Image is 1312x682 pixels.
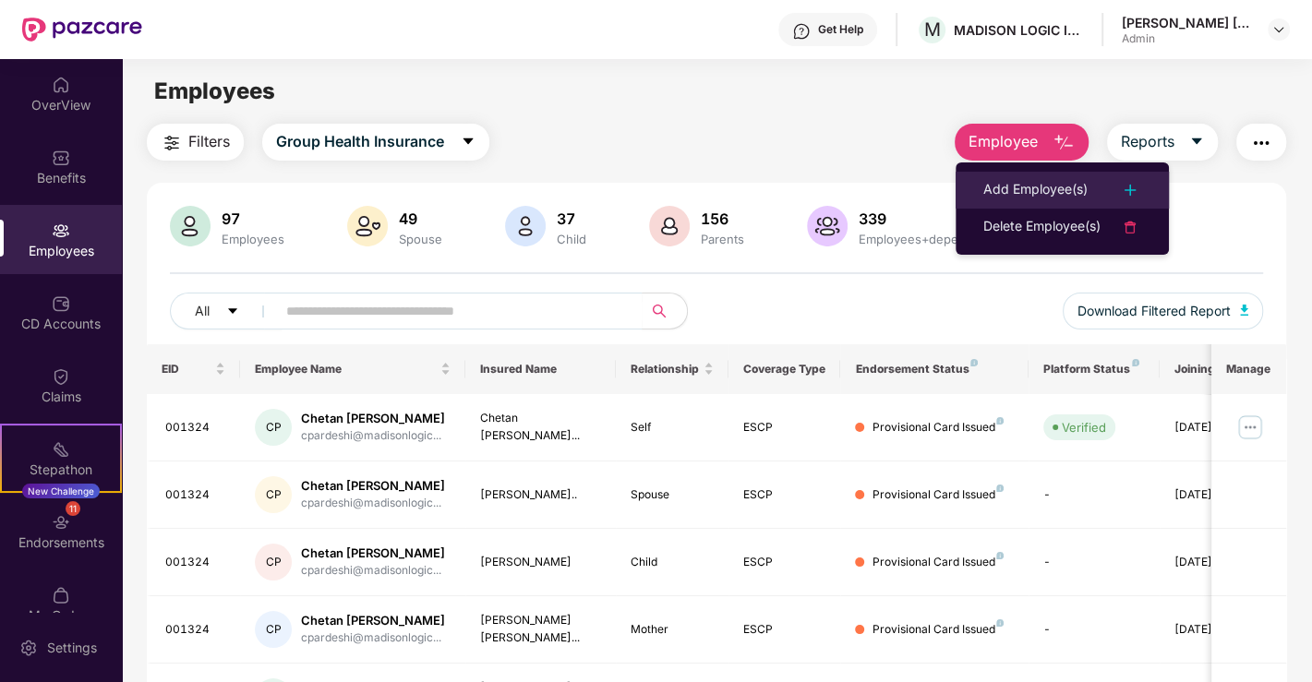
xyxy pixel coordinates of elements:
[52,221,70,240] img: svg+xml;base64,PHN2ZyBpZD0iRW1wbG95ZWVzIiB4bWxucz0iaHR0cDovL3d3dy53My5vcmcvMjAwMC9zdmciIHdpZHRoPS...
[631,554,714,571] div: Child
[255,409,292,446] div: CP
[728,344,841,394] th: Coverage Type
[188,130,230,153] span: Filters
[1174,554,1258,571] div: [DATE]
[631,362,700,377] span: Relationship
[1174,419,1258,437] div: [DATE]
[1053,132,1075,154] img: svg+xml;base64,PHN2ZyB4bWxucz0iaHR0cDovL3d3dy53My5vcmcvMjAwMC9zdmciIHhtbG5zOnhsaW5rPSJodHRwOi8vd3...
[52,367,70,386] img: svg+xml;base64,PHN2ZyBpZD0iQ2xhaW0iIHhtbG5zPSJodHRwOi8vd3d3LnczLm9yZy8yMDAwL3N2ZyIgd2lkdGg9IjIwIi...
[301,477,445,495] div: Chetan [PERSON_NAME]
[1160,344,1272,394] th: Joining Date
[276,130,444,153] span: Group Health Insurance
[170,293,283,329] button: Allcaret-down
[52,440,70,459] img: svg+xml;base64,PHN2ZyB4bWxucz0iaHR0cDovL3d3dy53My5vcmcvMjAwMC9zdmciIHdpZHRoPSIyMSIgaGVpZ2h0PSIyMC...
[983,216,1101,238] div: Delete Employee(s)
[855,232,1002,246] div: Employees+dependents
[743,621,826,639] div: ESCP
[52,76,70,94] img: svg+xml;base64,PHN2ZyBpZD0iSG9tZSIgeG1sbnM9Imh0dHA6Ly93d3cudzMub3JnLzIwMDAvc3ZnIiB3aWR0aD0iMjAiIG...
[1122,31,1251,46] div: Admin
[970,359,978,366] img: svg+xml;base64,PHN2ZyB4bWxucz0iaHR0cDovL3d3dy53My5vcmcvMjAwMC9zdmciIHdpZHRoPSI4IiBoZWlnaHQ9IjgiIH...
[347,206,388,246] img: svg+xml;base64,PHN2ZyB4bWxucz0iaHR0cDovL3d3dy53My5vcmcvMjAwMC9zdmciIHhtbG5zOnhsaW5rPSJodHRwOi8vd3...
[743,554,826,571] div: ESCP
[1121,130,1174,153] span: Reports
[1122,14,1251,31] div: [PERSON_NAME] [PERSON_NAME]
[807,206,848,246] img: svg+xml;base64,PHN2ZyB4bWxucz0iaHR0cDovL3d3dy53My5vcmcvMjAwMC9zdmciIHhtbG5zOnhsaW5rPSJodHRwOi8vd3...
[1119,179,1141,201] img: svg+xml;base64,PHN2ZyB4bWxucz0iaHR0cDovL3d3dy53My5vcmcvMjAwMC9zdmciIHdpZHRoPSIyNCIgaGVpZ2h0PSIyNC...
[19,639,38,657] img: svg+xml;base64,PHN2ZyBpZD0iU2V0dGluZy0yMHgyMCIgeG1sbnM9Imh0dHA6Ly93d3cudzMub3JnLzIwMDAvc3ZnIiB3aW...
[2,461,120,479] div: Stepathon
[996,552,1004,559] img: svg+xml;base64,PHN2ZyB4bWxucz0iaHR0cDovL3d3dy53My5vcmcvMjAwMC9zdmciIHdpZHRoPSI4IiBoZWlnaHQ9IjgiIH...
[1189,134,1204,150] span: caret-down
[52,294,70,313] img: svg+xml;base64,PHN2ZyBpZD0iQ0RfQWNjb3VudHMiIGRhdGEtbmFtZT0iQ0QgQWNjb3VudHMiIHhtbG5zPSJodHRwOi8vd3...
[1029,529,1160,596] td: -
[631,621,714,639] div: Mother
[218,209,288,228] div: 97
[480,486,601,504] div: [PERSON_NAME]..
[154,78,275,104] span: Employees
[301,544,445,562] div: Chetan [PERSON_NAME]
[969,130,1038,153] span: Employee
[66,501,80,516] div: 11
[465,344,616,394] th: Insured Name
[22,18,142,42] img: New Pazcare Logo
[649,206,690,246] img: svg+xml;base64,PHN2ZyB4bWxucz0iaHR0cDovL3d3dy53My5vcmcvMjAwMC9zdmciIHhtbG5zOnhsaW5rPSJodHRwOi8vd3...
[872,486,1004,504] div: Provisional Card Issued
[301,495,445,512] div: cpardeshi@madisonlogic...
[743,486,826,504] div: ESCP
[42,639,102,657] div: Settings
[996,485,1004,492] img: svg+xml;base64,PHN2ZyB4bWxucz0iaHR0cDovL3d3dy53My5vcmcvMjAwMC9zdmciIHdpZHRoPSI4IiBoZWlnaHQ9IjgiIH...
[165,621,226,639] div: 001324
[631,419,714,437] div: Self
[165,486,226,504] div: 001324
[461,134,475,150] span: caret-down
[165,554,226,571] div: 001324
[255,611,292,648] div: CP
[1271,22,1286,37] img: svg+xml;base64,PHN2ZyBpZD0iRHJvcGRvd24tMzJ4MzIiIHhtbG5zPSJodHRwOi8vd3d3LnczLm9yZy8yMDAwL3N2ZyIgd2...
[983,179,1088,201] div: Add Employee(s)
[1240,305,1249,316] img: svg+xml;base64,PHN2ZyB4bWxucz0iaHR0cDovL3d3dy53My5vcmcvMjAwMC9zdmciIHhtbG5zOnhsaW5rPSJodHRwOi8vd3...
[22,484,100,498] div: New Challenge
[226,305,239,319] span: caret-down
[480,612,601,647] div: [PERSON_NAME] [PERSON_NAME]...
[1062,418,1106,437] div: Verified
[301,427,445,445] div: cpardeshi@madisonlogic...
[996,417,1004,425] img: svg+xml;base64,PHN2ZyB4bWxucz0iaHR0cDovL3d3dy53My5vcmcvMjAwMC9zdmciIHdpZHRoPSI4IiBoZWlnaHQ9IjgiIH...
[642,293,688,329] button: search
[255,362,437,377] span: Employee Name
[147,344,241,394] th: EID
[616,344,728,394] th: Relationship
[52,149,70,167] img: svg+xml;base64,PHN2ZyBpZD0iQmVuZWZpdHMiIHhtbG5zPSJodHRwOi8vd3d3LnczLm9yZy8yMDAwL3N2ZyIgd2lkdGg9Ij...
[553,209,590,228] div: 37
[872,554,1004,571] div: Provisional Card Issued
[1029,596,1160,664] td: -
[697,232,748,246] div: Parents
[301,629,445,647] div: cpardeshi@madisonlogic...
[954,21,1083,39] div: MADISON LOGIC INDIA PRIVATE LIMITED
[505,206,546,246] img: svg+xml;base64,PHN2ZyB4bWxucz0iaHR0cDovL3d3dy53My5vcmcvMjAwMC9zdmciIHhtbG5zOnhsaW5rPSJodHRwOi8vd3...
[1077,301,1231,321] span: Download Filtered Report
[792,22,811,41] img: svg+xml;base64,PHN2ZyBpZD0iSGVscC0zMngzMiIgeG1sbnM9Imh0dHA6Ly93d3cudzMub3JnLzIwMDAvc3ZnIiB3aWR0aD...
[1250,132,1272,154] img: svg+xml;base64,PHN2ZyB4bWxucz0iaHR0cDovL3d3dy53My5vcmcvMjAwMC9zdmciIHdpZHRoPSIyNCIgaGVpZ2h0PSIyNC...
[631,486,714,504] div: Spouse
[1211,344,1286,394] th: Manage
[924,18,941,41] span: M
[1063,293,1264,329] button: Download Filtered Report
[262,124,489,161] button: Group Health Insurancecaret-down
[1132,359,1139,366] img: svg+xml;base64,PHN2ZyB4bWxucz0iaHR0cDovL3d3dy53My5vcmcvMjAwMC9zdmciIHdpZHRoPSI4IiBoZWlnaHQ9IjgiIH...
[195,301,210,321] span: All
[218,232,288,246] div: Employees
[855,209,1002,228] div: 339
[955,124,1089,161] button: Employee
[301,562,445,580] div: cpardeshi@madisonlogic...
[1029,461,1160,529] td: -
[165,419,226,437] div: 001324
[743,419,826,437] div: ESCP
[1174,486,1258,504] div: [DATE]
[52,513,70,532] img: svg+xml;base64,PHN2ZyBpZD0iRW5kb3JzZW1lbnRzIiB4bWxucz0iaHR0cDovL3d3dy53My5vcmcvMjAwMC9zdmciIHdpZH...
[872,419,1004,437] div: Provisional Card Issued
[996,619,1004,627] img: svg+xml;base64,PHN2ZyB4bWxucz0iaHR0cDovL3d3dy53My5vcmcvMjAwMC9zdmciIHdpZHRoPSI4IiBoZWlnaHQ9IjgiIH...
[872,621,1004,639] div: Provisional Card Issued
[395,232,446,246] div: Spouse
[395,209,446,228] div: 49
[642,304,678,318] span: search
